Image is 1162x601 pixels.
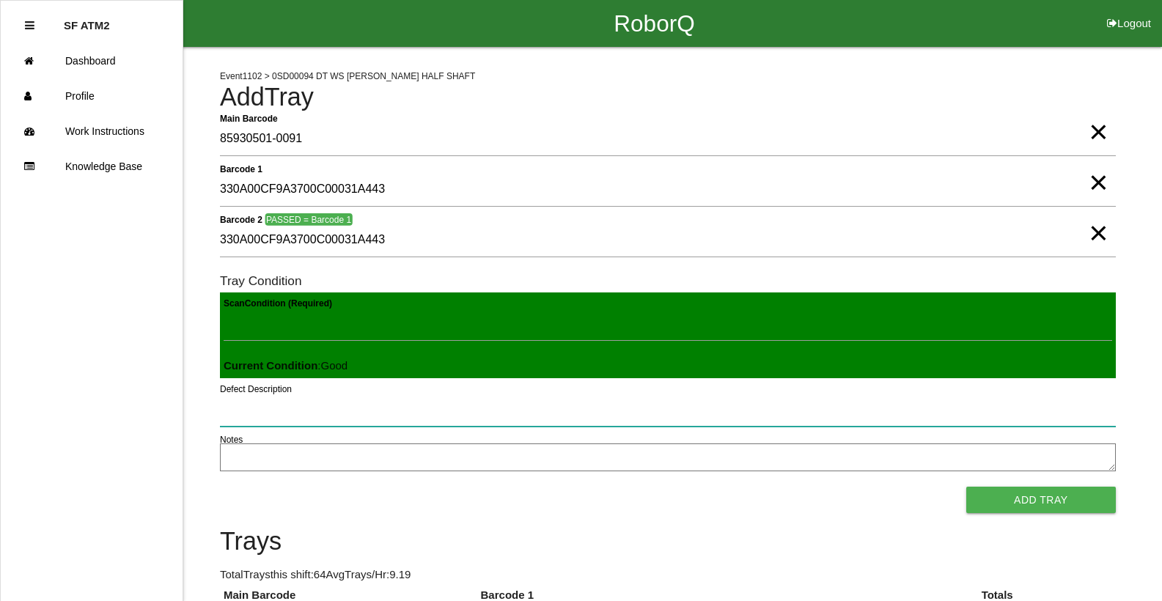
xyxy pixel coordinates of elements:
label: Notes [220,433,243,446]
span: : Good [224,359,348,372]
span: Event 1102 > 0SD00094 DT WS [PERSON_NAME] HALF SHAFT [220,71,475,81]
b: Barcode 1 [220,163,262,174]
h6: Tray Condition [220,274,1116,288]
span: Clear Input [1089,204,1108,233]
a: Work Instructions [1,114,183,149]
div: Close [25,8,34,43]
input: Required [220,122,1116,156]
p: SF ATM2 [64,8,110,32]
a: Profile [1,78,183,114]
h4: Add Tray [220,84,1116,111]
a: Dashboard [1,43,183,78]
b: Current Condition [224,359,317,372]
span: Clear Input [1089,103,1108,132]
b: Barcode 2 [220,214,262,224]
b: Scan Condition (Required) [224,298,332,309]
a: Knowledge Base [1,149,183,184]
p: Total Trays this shift: 64 Avg Trays /Hr: 9.19 [220,567,1116,583]
label: Defect Description [220,383,292,396]
h4: Trays [220,528,1116,556]
span: Clear Input [1089,153,1108,182]
span: PASSED = Barcode 1 [265,213,352,226]
button: Add Tray [966,487,1116,513]
b: Main Barcode [220,113,278,123]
